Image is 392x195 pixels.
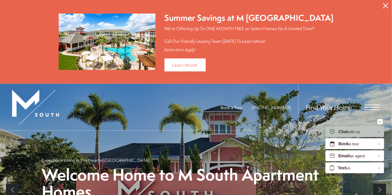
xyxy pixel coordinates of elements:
span: [PHONE_NUMBER] [252,104,291,111]
img: MSouth [12,90,59,125]
a: Learn More! [165,58,206,71]
img: Summer Savings at M South Apartments [59,14,155,70]
a: Find Your Home [306,102,352,112]
p: We're Offering Up To ONE MONTH FREE on Select Homes For A Limited Time!* Call Our Friendly Leasin... [165,25,334,44]
p: Exceptional Living in The Heart of [GEOGRAPHIC_DATA] [42,157,149,163]
a: Book a Tour [220,104,243,111]
div: Restrictions Apply! [165,47,334,52]
button: Open Menu [365,105,380,110]
div: Summer Savings at M [GEOGRAPHIC_DATA] [165,12,334,24]
a: Call Us at 813-570-8014 [252,104,291,111]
